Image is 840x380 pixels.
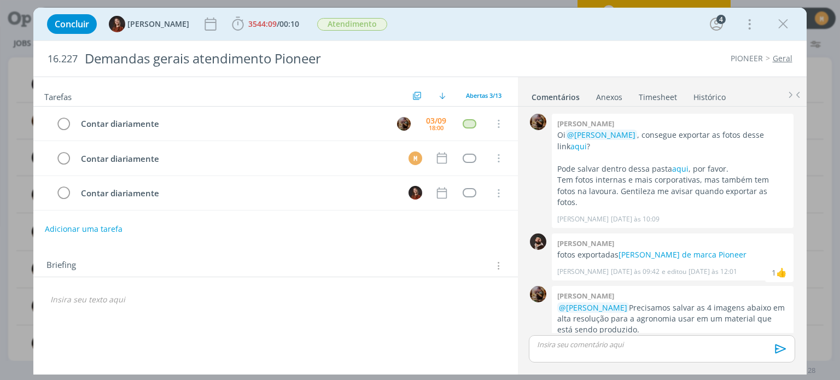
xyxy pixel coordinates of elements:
[619,249,746,260] a: [PERSON_NAME] de marca Pioneer
[557,249,788,260] p: fotos exportadas
[46,259,76,273] span: Briefing
[317,17,388,31] button: Atendimento
[466,91,501,100] span: Abertas 3/13
[567,130,635,140] span: @[PERSON_NAME]
[557,302,788,336] p: Precisamos salvar as 4 imagens abaixo em alta resolução para a agronomia usar em um material que ...
[772,267,776,278] div: 1
[429,125,444,131] div: 18:00
[531,87,580,103] a: Comentários
[396,115,412,132] button: A
[409,151,422,165] div: M
[716,15,726,24] div: 4
[638,87,678,103] a: Timesheet
[76,117,387,131] div: Contar diariamente
[277,19,279,29] span: /
[407,185,424,201] button: M
[662,267,686,277] span: e editou
[596,92,622,103] div: Anexos
[557,163,788,174] p: Pode salvar dentro dessa pasta , por favor.
[317,18,387,31] span: Atendimento
[407,150,424,166] button: M
[44,89,72,102] span: Tarefas
[559,302,627,313] span: @[PERSON_NAME]
[127,20,189,28] span: [PERSON_NAME]
[248,19,277,29] span: 3544:09
[439,92,446,99] img: arrow-down.svg
[409,186,422,200] img: M
[557,291,614,301] b: [PERSON_NAME]
[80,45,477,72] div: Demandas gerais atendimento Pioneer
[76,152,398,166] div: Contar diariamente
[776,266,787,279] div: Amanda Rodrigues
[33,8,806,375] div: dialog
[55,20,89,28] span: Concluir
[557,238,614,248] b: [PERSON_NAME]
[530,114,546,130] img: A
[557,214,609,224] p: [PERSON_NAME]
[611,267,660,277] span: [DATE] às 09:42
[426,117,446,125] div: 03/09
[731,53,763,63] a: PIONEER
[672,163,689,174] a: aqui
[693,87,726,103] a: Histórico
[708,15,725,33] button: 4
[48,53,78,65] span: 16.227
[570,141,587,151] a: aqui
[773,53,792,63] a: Geral
[44,219,123,239] button: Adicionar uma tarefa
[557,130,788,152] p: Oi , consegue exportar as fotos desse link ?
[557,174,788,208] p: Tem fotos internas e mais corporativas, mas também tem fotos na lavoura. Gentileza me avisar quan...
[109,16,189,32] button: M[PERSON_NAME]
[229,15,302,33] button: 3544:09/00:10
[109,16,125,32] img: M
[530,286,546,302] img: A
[557,267,609,277] p: [PERSON_NAME]
[279,19,299,29] span: 00:10
[611,214,660,224] span: [DATE] às 10:09
[76,186,398,200] div: Contar diariamente
[689,267,737,277] span: [DATE] às 12:01
[530,233,546,250] img: D
[47,14,97,34] button: Concluir
[557,119,614,128] b: [PERSON_NAME]
[397,117,411,131] img: A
